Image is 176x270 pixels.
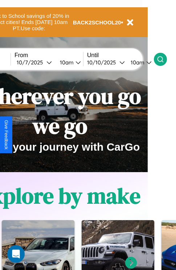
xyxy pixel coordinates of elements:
div: Give Feedback [4,120,9,150]
button: 10am [54,59,83,66]
div: 10 / 7 / 2025 [17,59,46,66]
div: 10am [127,59,146,66]
b: BACK2SCHOOL20 [73,19,121,25]
div: Open Intercom Messenger [7,245,25,263]
button: 10am [125,59,154,66]
label: Until [87,52,154,59]
div: 10am [56,59,75,66]
div: 10 / 10 / 2025 [87,59,119,66]
button: 10/7/2025 [15,59,54,66]
label: From [15,52,83,59]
